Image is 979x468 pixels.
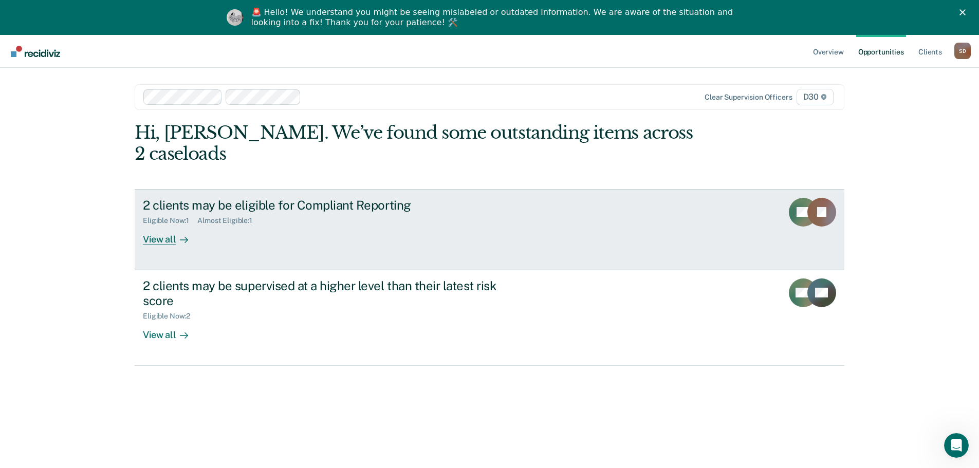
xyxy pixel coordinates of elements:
button: Profile dropdown button [954,43,971,59]
div: Eligible Now : 1 [143,216,197,225]
div: 2 clients may be supervised at a higher level than their latest risk score [143,278,504,308]
a: 2 clients may be supervised at a higher level than their latest risk scoreEligible Now:2View all [135,270,844,366]
img: Recidiviz [11,46,60,57]
div: Almost Eligible : 1 [197,216,261,225]
a: Overview [811,35,846,68]
div: 🚨 Hello! We understand you might be seeing mislabeled or outdated information. We are aware of th... [251,7,736,28]
div: Eligible Now : 2 [143,312,198,321]
div: View all [143,225,200,245]
div: Clear supervision officers [705,93,792,102]
div: 2 clients may be eligible for Compliant Reporting [143,198,504,213]
a: Opportunities [856,35,906,68]
img: Profile image for Kim [227,9,243,26]
a: Clients [916,35,944,68]
a: 2 clients may be eligible for Compliant ReportingEligible Now:1Almost Eligible:1View all [135,189,844,270]
div: S D [954,43,971,59]
span: D30 [797,89,834,105]
iframe: Intercom live chat [944,433,969,458]
div: View all [143,321,200,341]
div: Close [959,9,970,15]
div: Hi, [PERSON_NAME]. We’ve found some outstanding items across 2 caseloads [135,122,703,164]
